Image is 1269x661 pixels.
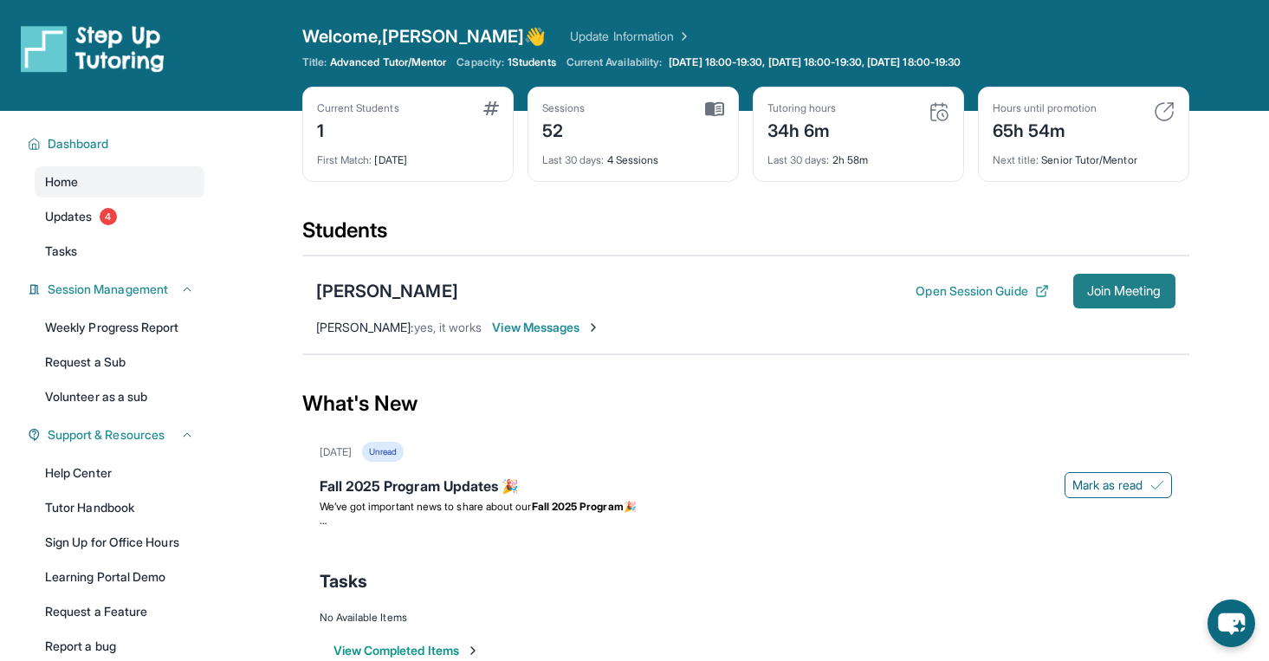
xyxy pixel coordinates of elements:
[333,642,480,659] button: View Completed Items
[542,101,586,115] div: Sessions
[302,366,1189,442] div: What's New
[35,236,204,267] a: Tasks
[41,426,194,444] button: Support & Resources
[317,101,399,115] div: Current Students
[48,426,165,444] span: Support & Resources
[567,55,662,69] span: Current Availability:
[532,500,624,513] strong: Fall 2025 Program
[1073,274,1175,308] button: Join Meeting
[542,115,586,143] div: 52
[35,347,204,378] a: Request a Sub
[1065,472,1172,498] button: Mark as read
[456,55,504,69] span: Capacity:
[45,243,77,260] span: Tasks
[302,24,547,49] span: Welcome, [PERSON_NAME] 👋
[35,527,204,558] a: Sign Up for Office Hours
[35,201,204,232] a: Updates4
[993,101,1097,115] div: Hours until promotion
[929,101,949,122] img: card
[916,282,1048,300] button: Open Session Guide
[483,101,499,115] img: card
[767,143,949,167] div: 2h 58m
[320,476,1172,500] div: Fall 2025 Program Updates 🎉
[705,101,724,117] img: card
[492,319,600,336] span: View Messages
[570,28,691,45] a: Update Information
[1072,476,1143,494] span: Mark as read
[35,561,204,593] a: Learning Portal Demo
[993,115,1097,143] div: 65h 54m
[665,55,964,69] a: [DATE] 18:00-19:30, [DATE] 18:00-19:30, [DATE] 18:00-19:30
[362,442,404,462] div: Unread
[35,166,204,198] a: Home
[45,173,78,191] span: Home
[1154,101,1175,122] img: card
[320,445,352,459] div: [DATE]
[302,55,327,69] span: Title:
[35,492,204,523] a: Tutor Handbook
[542,153,605,166] span: Last 30 days :
[316,320,414,334] span: [PERSON_NAME] :
[674,28,691,45] img: Chevron Right
[317,143,499,167] div: [DATE]
[414,320,482,334] span: yes, it works
[100,208,117,225] span: 4
[993,153,1039,166] span: Next title :
[48,281,168,298] span: Session Management
[1207,599,1255,647] button: chat-button
[767,101,837,115] div: Tutoring hours
[35,381,204,412] a: Volunteer as a sub
[624,500,637,513] span: 🎉
[316,279,458,303] div: [PERSON_NAME]
[317,153,372,166] span: First Match :
[317,115,399,143] div: 1
[320,500,532,513] span: We’ve got important news to share about our
[330,55,446,69] span: Advanced Tutor/Mentor
[767,115,837,143] div: 34h 6m
[45,208,93,225] span: Updates
[320,569,367,593] span: Tasks
[1087,286,1162,296] span: Join Meeting
[1150,478,1164,492] img: Mark as read
[542,143,724,167] div: 4 Sessions
[48,135,109,152] span: Dashboard
[586,321,600,334] img: Chevron-Right
[35,457,204,489] a: Help Center
[767,153,830,166] span: Last 30 days :
[41,281,194,298] button: Session Management
[320,611,1172,625] div: No Available Items
[35,312,204,343] a: Weekly Progress Report
[21,24,165,73] img: logo
[302,217,1189,255] div: Students
[993,143,1175,167] div: Senior Tutor/Mentor
[35,596,204,627] a: Request a Feature
[508,55,556,69] span: 1 Students
[669,55,961,69] span: [DATE] 18:00-19:30, [DATE] 18:00-19:30, [DATE] 18:00-19:30
[41,135,194,152] button: Dashboard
